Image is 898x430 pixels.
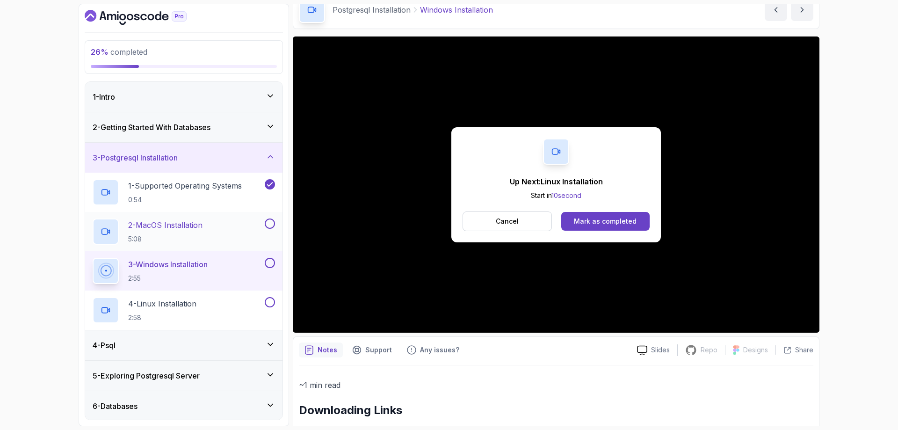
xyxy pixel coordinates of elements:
[93,297,275,323] button: 4-Linux Installation2:58
[128,313,196,322] p: 2:58
[128,274,208,283] p: 2:55
[293,36,819,333] iframe: 3 - Windows Installation
[299,343,343,357] button: notes button
[93,219,275,245] button: 2-MacOS Installation5:08
[510,191,603,200] p: Start in
[347,343,398,357] button: Support button
[85,82,282,112] button: 1-Intro
[420,345,459,355] p: Any issues?
[401,343,465,357] button: Feedback button
[701,345,717,355] p: Repo
[93,370,200,381] h3: 5 - Exploring Postgresql Server
[91,47,109,57] span: 26 %
[128,259,208,270] p: 3 - Windows Installation
[93,401,138,412] h3: 6 - Databases
[128,298,196,309] p: 4 - Linux Installation
[574,217,637,226] div: Mark as completed
[85,361,282,391] button: 5-Exploring Postgresql Server
[318,345,337,355] p: Notes
[128,195,242,204] p: 0:54
[775,345,813,355] button: Share
[128,219,203,231] p: 2 - MacOS Installation
[561,212,650,231] button: Mark as completed
[420,4,493,15] p: Windows Installation
[365,345,392,355] p: Support
[93,122,210,133] h3: 2 - Getting Started With Databases
[93,340,116,351] h3: 4 - Psql
[93,258,275,284] button: 3-Windows Installation2:55
[91,47,147,57] span: completed
[85,330,282,360] button: 4-Psql
[299,379,813,392] p: ~1 min read
[93,91,115,102] h3: 1 - Intro
[630,345,677,355] a: Slides
[93,152,178,163] h3: 3 - Postgresql Installation
[743,345,768,355] p: Designs
[93,179,275,205] button: 1-Supported Operating Systems0:54
[85,112,282,142] button: 2-Getting Started With Databases
[510,176,603,187] p: Up Next: Linux Installation
[496,217,519,226] p: Cancel
[551,191,581,199] span: 10 second
[85,10,208,25] a: Dashboard
[128,234,203,244] p: 5:08
[463,211,552,231] button: Cancel
[333,4,411,15] p: Postgresql Installation
[795,345,813,355] p: Share
[85,391,282,421] button: 6-Databases
[651,345,670,355] p: Slides
[128,180,242,191] p: 1 - Supported Operating Systems
[299,403,813,418] h2: Downloading Links
[85,143,282,173] button: 3-Postgresql Installation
